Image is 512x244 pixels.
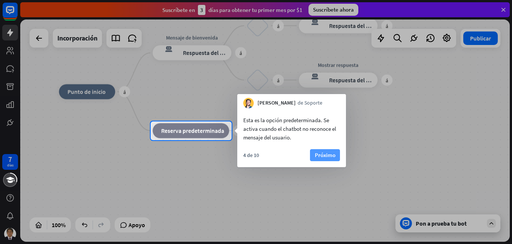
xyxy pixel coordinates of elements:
[298,99,322,106] font: de Soporte
[243,152,259,159] font: 4 de 10
[257,99,296,106] font: [PERSON_NAME]
[310,149,340,161] button: Próximo
[243,117,336,141] font: Esta es la opción predeterminada. Se activa cuando el chatbot no reconoce el mensaje del usuario.
[315,151,335,159] font: Próximo
[161,127,224,135] font: Reserva predeterminada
